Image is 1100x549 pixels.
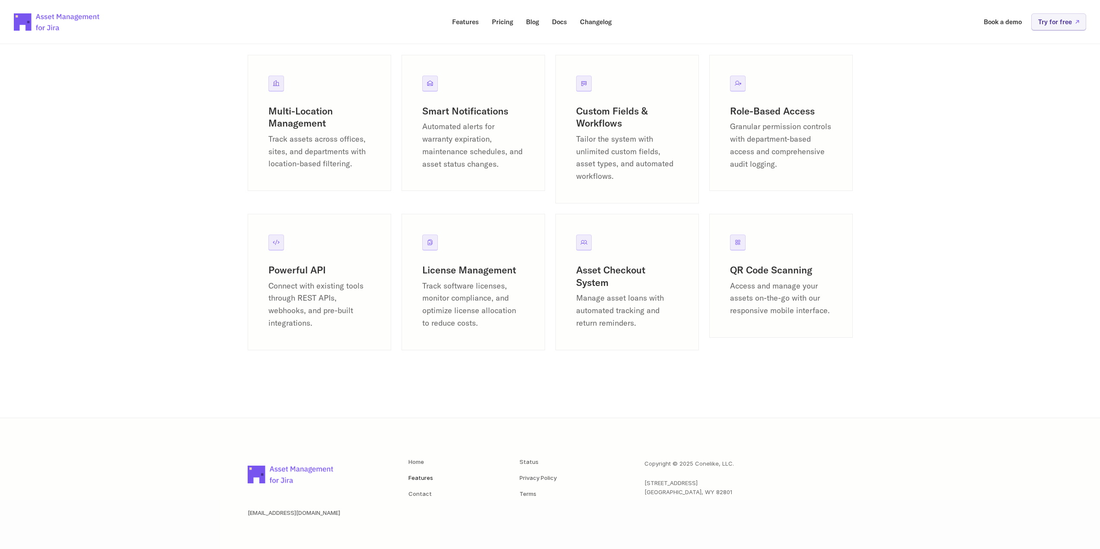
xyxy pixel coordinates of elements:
[268,264,370,276] h3: Powerful API
[520,490,536,497] a: Terms
[520,474,557,481] a: Privacy Policy
[730,264,832,276] h3: QR Code Scanning
[576,105,678,130] h3: Custom Fields & Workflows
[1038,19,1072,25] p: Try for free
[408,458,424,465] a: Home
[730,280,832,317] p: Access and manage your assets on-the-go with our responsive mobile interface.
[644,459,734,468] p: Copyright © 2025 Conelike, LLC.
[422,105,524,117] h3: Smart Notifications
[446,13,485,30] a: Features
[520,13,545,30] a: Blog
[526,19,539,25] p: Blog
[978,13,1028,30] a: Book a demo
[984,19,1022,25] p: Book a demo
[422,280,524,330] p: Track software licenses, monitor compliance, and optimize license allocation to reduce costs.
[576,264,678,289] h3: Asset Checkout System
[486,13,519,30] a: Pricing
[576,292,678,329] p: Manage asset loans with automated tracking and return reminders.
[268,133,370,170] p: Track assets across offices, sites, and departments with location-based filtering.
[422,121,524,170] p: Automated alerts for warranty expiration, maintenance schedules, and asset status changes.
[644,479,698,486] span: [STREET_ADDRESS]
[730,121,832,170] p: Granular permission controls with department-based access and comprehensive audit logging.
[492,19,513,25] p: Pricing
[520,458,539,465] a: Status
[546,13,573,30] a: Docs
[408,490,432,497] a: Contact
[1031,13,1086,30] a: Try for free
[268,280,370,330] p: Connect with existing tools through REST APIs, webhooks, and pre-built integrations.
[408,474,433,481] a: Features
[730,105,832,117] h3: Role-Based Access
[552,19,567,25] p: Docs
[248,509,340,516] a: [EMAIL_ADDRESS][DOMAIN_NAME]
[268,105,370,130] h3: Multi-Location Management
[452,19,479,25] p: Features
[422,264,524,276] h3: License Management
[644,489,732,495] span: [GEOGRAPHIC_DATA], WY 82801
[574,13,618,30] a: Changelog
[576,133,678,183] p: Tailor the system with unlimited custom fields, asset types, and automated workflows.
[580,19,612,25] p: Changelog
